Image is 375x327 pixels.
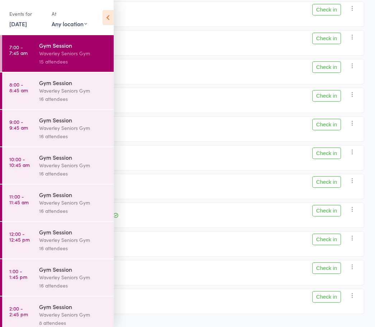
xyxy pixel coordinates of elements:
[312,205,341,216] button: Check in
[39,169,108,178] div: 16 attendees
[39,124,108,132] div: Waverley Seniors Gym
[39,79,108,87] div: Gym Session
[39,57,108,66] div: 15 attendees
[39,87,108,95] div: Waverley Seniors Gym
[312,262,341,274] button: Check in
[312,119,341,130] button: Check in
[312,61,341,73] button: Check in
[312,176,341,188] button: Check in
[39,198,108,207] div: Waverley Seniors Gym
[312,234,341,245] button: Check in
[9,305,28,317] time: 2:00 - 2:45 pm
[9,44,28,56] time: 7:00 - 7:45 am
[39,161,108,169] div: Waverley Seniors Gym
[39,207,108,215] div: 16 attendees
[39,116,108,124] div: Gym Session
[39,49,108,57] div: Waverley Seniors Gym
[39,153,108,161] div: Gym Session
[9,156,30,168] time: 10:00 - 10:45 am
[39,236,108,244] div: Waverley Seniors Gym
[39,191,108,198] div: Gym Session
[9,81,28,93] time: 8:00 - 8:45 am
[39,319,108,327] div: 8 attendees
[52,8,87,20] div: At
[39,303,108,310] div: Gym Session
[312,148,341,159] button: Check in
[39,273,108,281] div: Waverley Seniors Gym
[2,147,114,184] a: 10:00 -10:45 amGym SessionWaverley Seniors Gym16 attendees
[312,90,341,102] button: Check in
[39,265,108,273] div: Gym Session
[39,281,108,290] div: 16 attendees
[312,33,341,44] button: Check in
[2,259,114,296] a: 1:00 -1:45 pmGym SessionWaverley Seniors Gym16 attendees
[2,73,114,109] a: 8:00 -8:45 amGym SessionWaverley Seniors Gym16 attendees
[39,228,108,236] div: Gym Session
[2,222,114,258] a: 12:00 -12:45 pmGym SessionWaverley Seniors Gym16 attendees
[39,41,108,49] div: Gym Session
[39,132,108,140] div: 16 attendees
[39,244,108,252] div: 16 attendees
[39,310,108,319] div: Waverley Seniors Gym
[9,20,27,28] a: [DATE]
[39,95,108,103] div: 16 attendees
[312,291,341,303] button: Check in
[9,231,30,242] time: 12:00 - 12:45 pm
[9,119,28,130] time: 9:00 - 9:45 am
[2,184,114,221] a: 11:00 -11:45 amGym SessionWaverley Seniors Gym16 attendees
[9,8,44,20] div: Events for
[2,110,114,146] a: 9:00 -9:45 amGym SessionWaverley Seniors Gym16 attendees
[9,193,29,205] time: 11:00 - 11:45 am
[52,20,87,28] div: Any location
[312,4,341,15] button: Check in
[2,35,114,72] a: 7:00 -7:45 amGym SessionWaverley Seniors Gym15 attendees
[9,268,27,280] time: 1:00 - 1:45 pm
